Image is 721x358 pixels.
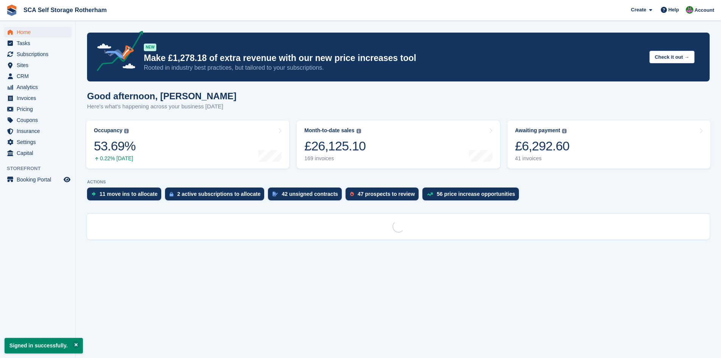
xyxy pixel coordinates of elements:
[4,49,72,59] a: menu
[4,148,72,158] a: menu
[17,71,62,81] span: CRM
[177,191,260,197] div: 2 active subscriptions to allocate
[4,137,72,147] a: menu
[87,102,237,111] p: Here's what's happening across your business [DATE]
[124,129,129,133] img: icon-info-grey-7440780725fd019a000dd9b08b2336e03edf1995a4989e88bcd33f0948082b44.svg
[508,120,710,169] a: Awaiting payment £6,292.60 41 invoices
[7,165,75,172] span: Storefront
[515,127,561,134] div: Awaiting payment
[17,104,62,114] span: Pricing
[4,82,72,92] a: menu
[4,115,72,125] a: menu
[4,93,72,103] a: menu
[668,6,679,14] span: Help
[427,192,433,196] img: price_increase_opportunities-93ffe204e8149a01c8c9dc8f82e8f89637d9d84a8eef4429ea346261dce0b2c0.svg
[20,4,110,16] a: SCA Self Storage Rotherham
[17,148,62,158] span: Capital
[4,126,72,136] a: menu
[562,129,567,133] img: icon-info-grey-7440780725fd019a000dd9b08b2336e03edf1995a4989e88bcd33f0948082b44.svg
[17,82,62,92] span: Analytics
[515,138,570,154] div: £6,292.60
[515,155,570,162] div: 41 invoices
[144,64,643,72] p: Rooted in industry best practices, but tailored to your subscriptions.
[437,191,515,197] div: 56 price increase opportunities
[4,27,72,38] a: menu
[304,127,354,134] div: Month-to-date sales
[86,120,289,169] a: Occupancy 53.69% 0.22% [DATE]
[297,120,500,169] a: Month-to-date sales £26,125.10 169 invoices
[4,60,72,70] a: menu
[94,138,135,154] div: 53.69%
[695,6,714,14] span: Account
[5,338,83,353] p: Signed in successfully.
[631,6,646,14] span: Create
[304,155,366,162] div: 169 invoices
[165,188,268,204] a: 2 active subscriptions to allocate
[87,91,237,101] h1: Good afternoon, [PERSON_NAME]
[87,188,165,204] a: 11 move ins to allocate
[273,192,278,196] img: contract_signature_icon-13c848040528278c33f63329250d36e43548de30e8caae1d1a13099fd9432cc5.svg
[62,175,72,184] a: Preview store
[144,53,643,64] p: Make £1,278.18 of extra revenue with our new price increases tool
[346,188,422,204] a: 47 prospects to review
[170,192,173,197] img: active_subscription_to_allocate_icon-d502201f5373d7db506a760aba3b589e785aa758c864c3986d89f69b8ff3...
[350,192,354,196] img: prospect-51fa495bee0391a8d652442698ab0144808aea92771e9ea1ae160a38d050c398.svg
[4,71,72,81] a: menu
[4,38,72,48] a: menu
[92,192,96,196] img: move_ins_to_allocate_icon-fdf77a2bb77ea45bf5b3d319d69a93e2d87916cf1d5bf7949dd705db3b84f3ca.svg
[100,191,157,197] div: 11 move ins to allocate
[17,174,62,185] span: Booking Portal
[17,60,62,70] span: Sites
[4,104,72,114] a: menu
[686,6,693,14] img: Sarah Race
[17,137,62,147] span: Settings
[94,155,135,162] div: 0.22% [DATE]
[304,138,366,154] div: £26,125.10
[422,188,523,204] a: 56 price increase opportunities
[357,129,361,133] img: icon-info-grey-7440780725fd019a000dd9b08b2336e03edf1995a4989e88bcd33f0948082b44.svg
[90,31,143,74] img: price-adjustments-announcement-icon-8257ccfd72463d97f412b2fc003d46551f7dbcb40ab6d574587a9cd5c0d94...
[17,126,62,136] span: Insurance
[649,51,695,63] button: Check it out →
[6,5,17,16] img: stora-icon-8386f47178a22dfd0bd8f6a31ec36ba5ce8667c1dd55bd0f319d3a0aa187defe.svg
[17,38,62,48] span: Tasks
[17,27,62,38] span: Home
[94,127,122,134] div: Occupancy
[282,191,338,197] div: 42 unsigned contracts
[4,174,72,185] a: menu
[144,44,156,51] div: NEW
[268,188,346,204] a: 42 unsigned contracts
[17,49,62,59] span: Subscriptions
[17,115,62,125] span: Coupons
[358,191,415,197] div: 47 prospects to review
[87,180,710,184] p: ACTIONS
[17,93,62,103] span: Invoices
